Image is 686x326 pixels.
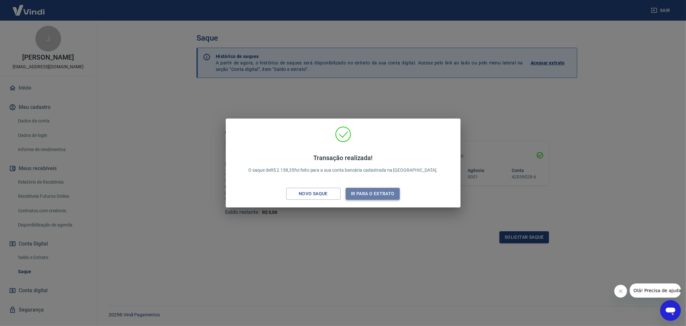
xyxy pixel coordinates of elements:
[4,5,54,10] span: Olá! Precisa de ajuda?
[248,154,438,162] h4: Transação realizada!
[614,285,627,298] iframe: Fechar mensagem
[630,283,681,298] iframe: Mensagem da empresa
[248,154,438,174] p: O saque de R$ 2.158,35 foi feito para a sua conta bancária cadastrada na [GEOGRAPHIC_DATA].
[291,190,335,198] div: Novo saque
[346,188,400,200] button: Ir para o extrato
[286,188,341,200] button: Novo saque
[660,300,681,321] iframe: Botão para abrir a janela de mensagens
